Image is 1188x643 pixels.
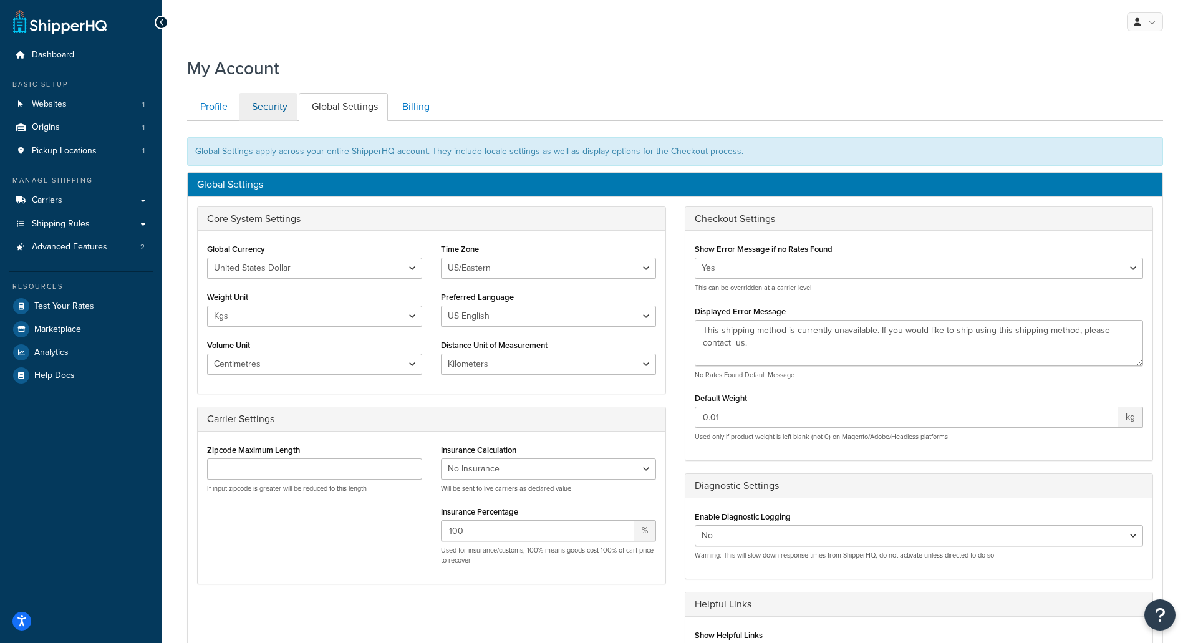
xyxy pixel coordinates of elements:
label: Displayed Error Message [695,307,786,316]
span: Websites [32,99,67,110]
li: Origins [9,116,153,139]
div: Global Settings apply across your entire ShipperHQ account. They include locale settings as well ... [187,137,1163,166]
span: 1 [142,99,145,110]
li: Pickup Locations [9,140,153,163]
button: Open Resource Center [1144,599,1176,631]
h1: My Account [187,56,279,80]
span: Advanced Features [32,242,107,253]
h3: Diagnostic Settings [695,480,1144,491]
span: 1 [142,122,145,133]
p: Used for insurance/customs, 100% means goods cost 100% of cart price to recover [441,546,656,565]
span: Origins [32,122,60,133]
h3: Carrier Settings [207,413,656,425]
label: Show Error Message if no Rates Found [695,244,833,254]
span: Pickup Locations [32,146,97,157]
p: Will be sent to live carriers as declared value [441,484,656,493]
label: Volume Unit [207,341,250,350]
label: Enable Diagnostic Logging [695,512,791,521]
label: Time Zone [441,244,479,254]
a: Billing [389,93,440,121]
span: Analytics [34,347,69,358]
label: Global Currency [207,244,265,254]
span: kg [1118,407,1143,428]
label: Weight Unit [207,292,248,302]
a: Analytics [9,341,153,364]
label: Insurance Calculation [441,445,516,455]
label: Zipcode Maximum Length [207,445,300,455]
div: Basic Setup [9,79,153,90]
div: Manage Shipping [9,175,153,186]
a: Advanced Features 2 [9,236,153,259]
p: This can be overridden at a carrier level [695,283,1144,292]
label: Show Helpful Links [695,631,763,640]
label: Insurance Percentage [441,507,518,516]
a: Help Docs [9,364,153,387]
p: Warning: This will slow down response times from ShipperHQ, do not activate unless directed to do so [695,551,1144,560]
li: Websites [9,93,153,116]
h3: Core System Settings [207,213,656,225]
div: Resources [9,281,153,292]
a: Carriers [9,189,153,212]
p: If input zipcode is greater will be reduced to this length [207,484,422,493]
a: Marketplace [9,318,153,341]
textarea: This shipping method is currently unavailable. If you would like to ship using this shipping meth... [695,320,1144,366]
h3: Global Settings [197,179,1153,190]
a: Profile [187,93,238,121]
span: 1 [142,146,145,157]
span: 2 [140,242,145,253]
p: Used only if product weight is left blank (not 0) on Magento/Adobe/Headless platforms [695,432,1144,442]
label: Default Weight [695,394,747,403]
h3: Helpful Links [695,599,1144,610]
span: % [634,520,656,541]
span: Dashboard [32,50,74,60]
a: Origins 1 [9,116,153,139]
a: Dashboard [9,44,153,67]
a: Websites 1 [9,93,153,116]
span: Test Your Rates [34,301,94,312]
li: Advanced Features [9,236,153,259]
span: Help Docs [34,370,75,381]
a: Test Your Rates [9,295,153,317]
h3: Checkout Settings [695,213,1144,225]
a: Shipping Rules [9,213,153,236]
p: No Rates Found Default Message [695,370,1144,380]
span: Carriers [32,195,62,206]
span: Marketplace [34,324,81,335]
label: Preferred Language [441,292,514,302]
a: Pickup Locations 1 [9,140,153,163]
a: ShipperHQ Home [13,9,107,34]
span: Shipping Rules [32,219,90,230]
a: Security [239,93,297,121]
a: Global Settings [299,93,388,121]
label: Distance Unit of Measurement [441,341,548,350]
